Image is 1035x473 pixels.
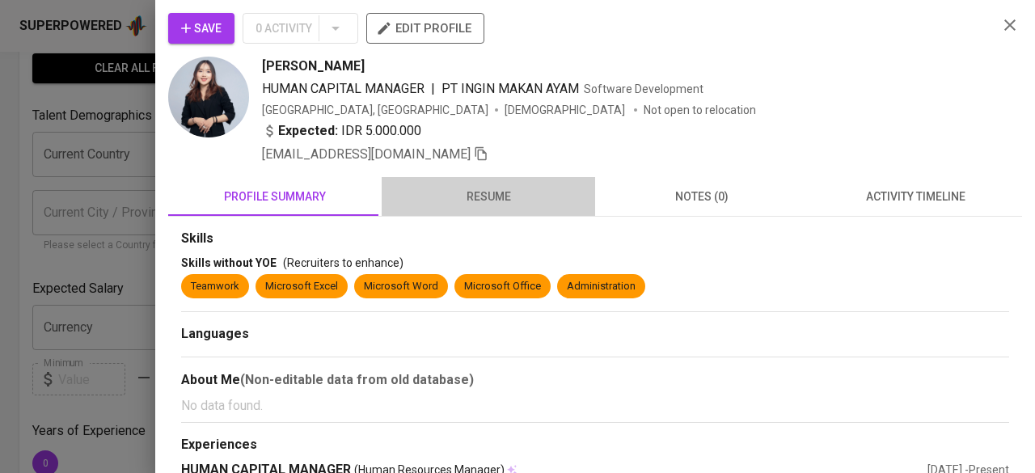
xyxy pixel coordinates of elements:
[168,13,234,44] button: Save
[181,325,1009,344] div: Languages
[605,187,799,207] span: notes (0)
[262,81,425,96] span: HUMAN CAPITAL MANAGER
[505,102,627,118] span: [DEMOGRAPHIC_DATA]
[181,436,1009,454] div: Experiences
[168,57,249,137] img: efd519dbd2587610c0f7d7c52240c39c.jpg
[441,81,579,96] span: PT INGIN MAKAN AYAM
[818,187,1012,207] span: activity timeline
[391,187,585,207] span: resume
[181,19,222,39] span: Save
[191,279,239,294] div: Teamwork
[262,102,488,118] div: [GEOGRAPHIC_DATA], [GEOGRAPHIC_DATA]
[181,370,1009,390] div: About Me
[278,121,338,141] b: Expected:
[181,256,277,269] span: Skills without YOE
[567,279,636,294] div: Administration
[262,121,421,141] div: IDR 5.000.000
[464,279,541,294] div: Microsoft Office
[262,57,365,76] span: [PERSON_NAME]
[265,279,338,294] div: Microsoft Excel
[584,82,703,95] span: Software Development
[181,230,1009,248] div: Skills
[283,256,403,269] span: (Recruiters to enhance)
[366,21,484,34] a: edit profile
[181,396,1009,416] p: No data found.
[262,146,471,162] span: [EMAIL_ADDRESS][DOMAIN_NAME]
[431,79,435,99] span: |
[644,102,756,118] p: Not open to relocation
[379,18,471,39] span: edit profile
[240,372,474,387] b: (Non-editable data from old database)
[178,187,372,207] span: profile summary
[366,13,484,44] button: edit profile
[364,279,438,294] div: Microsoft Word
